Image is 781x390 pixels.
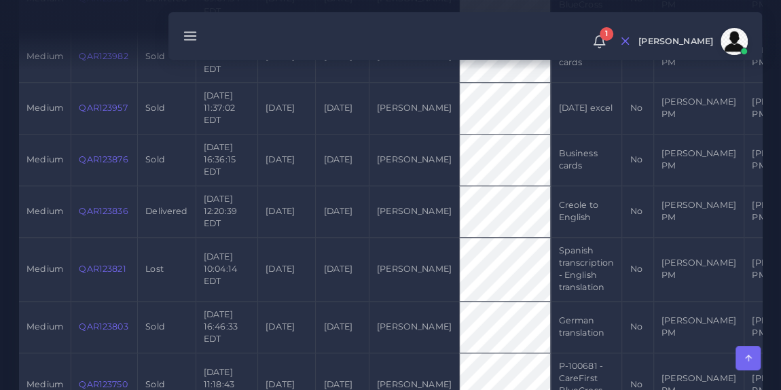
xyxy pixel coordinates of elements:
span: medium [26,264,63,274]
a: 1 [587,35,611,49]
td: German translation [551,301,622,353]
td: [PERSON_NAME] PM [653,185,744,237]
a: QAR123750 [79,379,127,389]
td: [DATE] [316,134,369,185]
td: No [622,237,653,301]
td: Sold [138,134,196,185]
td: [DATE] [316,301,369,353]
td: [PERSON_NAME] [369,134,459,185]
span: medium [26,206,63,216]
td: [PERSON_NAME] PM [653,82,744,134]
td: [DATE] 16:46:33 EDT [196,301,257,353]
td: [DATE] 10:04:14 EDT [196,237,257,301]
td: [PERSON_NAME] PM [653,237,744,301]
td: [DATE] [258,185,316,237]
td: [DATE] [258,134,316,185]
td: [PERSON_NAME] [369,237,459,301]
td: Lost [138,237,196,301]
td: [DATE] [316,185,369,237]
span: 1 [600,27,613,41]
td: [DATE] excel [551,82,622,134]
a: QAR123957 [79,103,127,113]
td: No [622,185,653,237]
td: [DATE] 16:36:15 EDT [196,134,257,185]
td: [DATE] [316,237,369,301]
td: [PERSON_NAME] [369,301,459,353]
a: QAR123821 [79,264,126,274]
td: [PERSON_NAME] PM [653,134,744,185]
td: [PERSON_NAME] [369,185,459,237]
td: Spanish transcription - English translation [551,237,622,301]
td: [PERSON_NAME] [369,82,459,134]
td: [DATE] 11:37:02 EDT [196,82,257,134]
a: QAR123803 [79,321,128,332]
td: [DATE] 12:20:39 EDT [196,185,257,237]
td: No [622,301,653,353]
td: Delivered [138,185,196,237]
td: No [622,82,653,134]
td: [DATE] [316,82,369,134]
td: Business cards [551,134,622,185]
a: QAR123836 [79,206,128,216]
td: Creole to English [551,185,622,237]
span: medium [26,379,63,389]
a: QAR123876 [79,154,128,164]
td: Sold [138,82,196,134]
span: [PERSON_NAME] [638,37,713,46]
span: medium [26,321,63,332]
td: [DATE] [258,301,316,353]
td: [DATE] [258,82,316,134]
td: Sold [138,301,196,353]
td: [DATE] [258,237,316,301]
img: avatar [721,28,748,55]
span: medium [26,103,63,113]
td: [PERSON_NAME] PM [653,301,744,353]
a: [PERSON_NAME]avatar [632,28,752,55]
td: No [622,134,653,185]
span: medium [26,154,63,164]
